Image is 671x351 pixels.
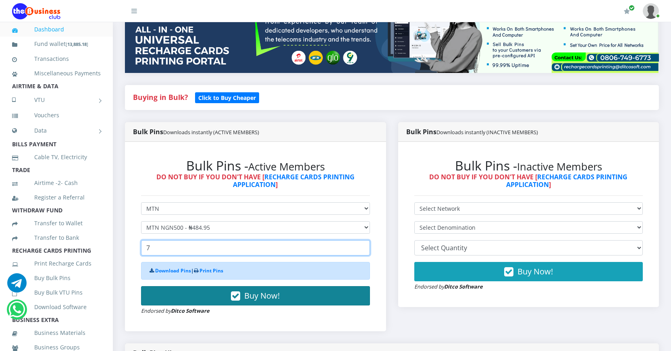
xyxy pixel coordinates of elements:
a: Transactions [12,50,101,68]
a: Business Materials [12,324,101,342]
img: User [643,3,659,19]
strong: DO NOT BUY IF YOU DON'T HAVE [ ] [156,172,355,189]
h2: Bulk Pins - [141,158,370,173]
a: Chat for support [7,279,27,293]
strong: Bulk Pins [133,127,259,136]
small: Downloads instantly (INACTIVE MEMBERS) [436,129,538,136]
a: Cable TV, Electricity [12,148,101,166]
input: Enter Quantity [141,240,370,255]
a: Download Software [12,298,101,316]
a: Transfer to Wallet [12,214,101,233]
a: Buy Bulk VTU Pins [12,283,101,302]
strong: | [150,267,223,274]
button: Buy Now! [141,286,370,305]
a: Register a Referral [12,188,101,207]
b: Click to Buy Cheaper [198,94,256,102]
small: Endorsed by [414,283,483,290]
a: Fund wallet[13,885.18] [12,35,101,54]
strong: Buying in Bulk? [133,92,188,102]
small: Active Members [248,160,325,174]
strong: Bulk Pins [406,127,538,136]
a: Miscellaneous Payments [12,64,101,83]
a: RECHARGE CARDS PRINTING APPLICATION [233,172,355,189]
img: Logo [12,3,60,19]
a: Data [12,120,101,141]
small: Endorsed by [141,307,210,314]
a: Vouchers [12,106,101,125]
small: Inactive Members [517,160,602,174]
span: Buy Now! [244,290,280,301]
a: Buy Bulk Pins [12,269,101,287]
a: RECHARGE CARDS PRINTING APPLICATION [506,172,628,189]
a: Download Pins [155,267,191,274]
button: Buy Now! [414,262,643,281]
strong: Ditco Software [444,283,483,290]
a: Dashboard [12,20,101,39]
a: Chat for support [8,306,25,319]
small: [ ] [66,41,88,47]
a: Airtime -2- Cash [12,174,101,192]
strong: Ditco Software [171,307,210,314]
b: 13,885.18 [67,41,87,47]
a: VTU [12,90,101,110]
strong: DO NOT BUY IF YOU DON'T HAVE [ ] [429,172,627,189]
small: Downloads instantly (ACTIVE MEMBERS) [163,129,259,136]
a: Transfer to Bank [12,228,101,247]
h2: Bulk Pins - [414,158,643,173]
span: Buy Now! [517,266,553,277]
a: Click to Buy Cheaper [195,92,259,102]
span: Renew/Upgrade Subscription [629,5,635,11]
i: Renew/Upgrade Subscription [624,8,630,15]
a: Print Recharge Cards [12,254,101,273]
a: Print Pins [199,267,223,274]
